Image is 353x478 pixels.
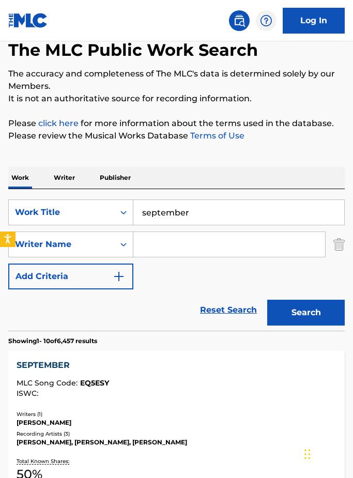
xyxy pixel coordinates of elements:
p: It is not an authoritative source for recording information. [8,92,345,105]
img: MLC Logo [8,13,48,28]
span: ISWC : [17,389,41,398]
div: Help [256,10,277,31]
div: Work Title [15,206,108,219]
div: Writers ( 1 ) [17,410,336,418]
button: Add Criteria [8,264,133,289]
form: Search Form [8,199,345,331]
span: EQ5ESY [80,378,109,388]
p: Work [8,167,32,189]
div: SEPTEMBER [17,359,336,372]
img: Delete Criterion [333,232,345,257]
img: 9d2ae6d4665cec9f34b9.svg [113,270,125,283]
p: Please for more information about the terms used in the database. [8,117,345,130]
button: Search [267,300,345,326]
span: MLC Song Code : [17,378,80,388]
h1: The MLC Public Work Search [8,40,258,60]
p: Writer [51,167,78,189]
a: Reset Search [195,299,262,321]
a: click here [38,118,79,128]
div: [PERSON_NAME] [17,418,336,427]
a: Log In [283,8,345,34]
div: Drag [304,439,311,470]
a: Public Search [229,10,250,31]
img: help [260,14,272,27]
div: [PERSON_NAME], [PERSON_NAME], [PERSON_NAME] [17,438,336,447]
img: search [233,14,245,27]
p: Please review the Musical Works Database [8,130,345,142]
div: Recording Artists ( 3 ) [17,430,336,438]
p: Publisher [97,167,134,189]
p: The accuracy and completeness of The MLC's data is determined solely by our Members. [8,68,345,92]
a: Terms of Use [188,131,244,141]
iframe: Chat Widget [301,428,353,478]
div: Writer Name [15,238,108,251]
p: Showing 1 - 10 of 6,457 results [8,336,97,346]
p: Total Known Shares: [17,457,72,465]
